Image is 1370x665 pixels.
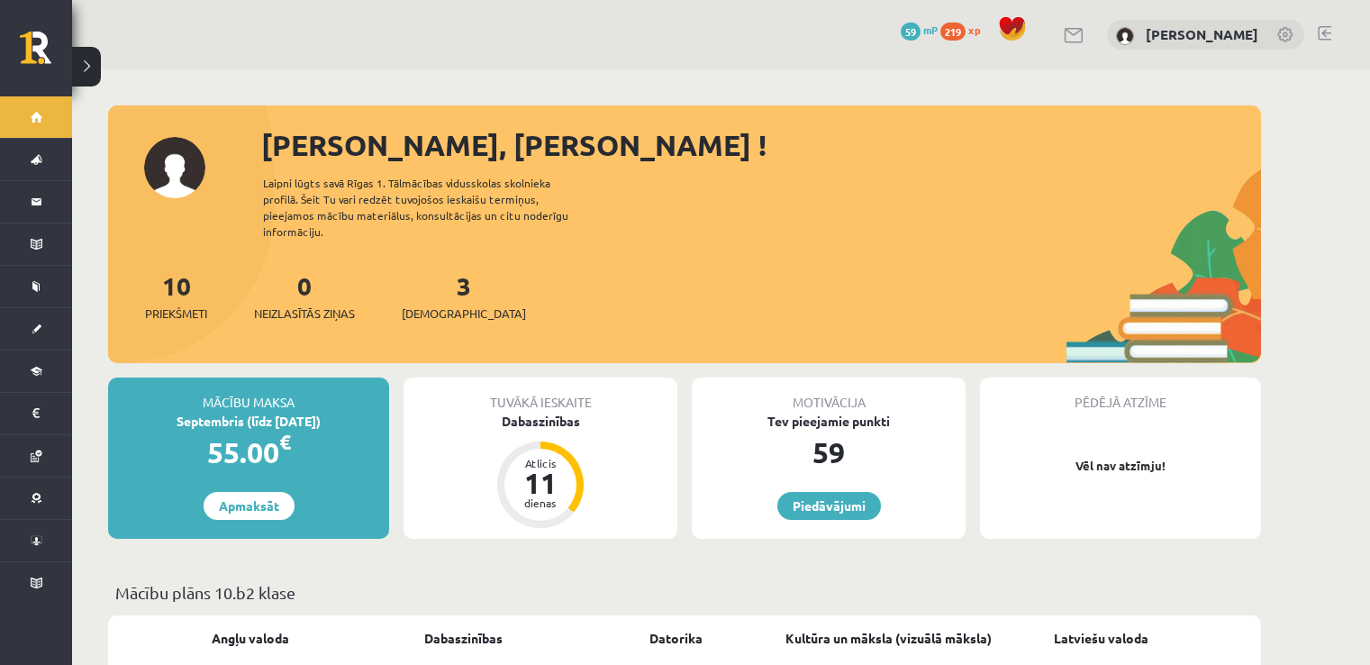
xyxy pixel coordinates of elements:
[212,629,289,648] a: Angļu valoda
[404,378,677,412] div: Tuvākā ieskaite
[261,123,1261,167] div: [PERSON_NAME], [PERSON_NAME] !
[940,23,966,41] span: 219
[513,458,567,469] div: Atlicis
[424,629,503,648] a: Dabaszinības
[404,412,677,431] div: Dabaszinības
[1116,27,1134,45] img: Artūrs Reinis Valters
[649,629,703,648] a: Datorika
[923,23,938,37] span: mP
[692,412,966,431] div: Tev pieejamie punkti
[108,378,389,412] div: Mācību maksa
[968,23,980,37] span: xp
[263,175,600,240] div: Laipni lūgts savā Rīgas 1. Tālmācības vidusskolas skolnieka profilā. Šeit Tu vari redzēt tuvojošo...
[692,431,966,474] div: 59
[145,305,207,323] span: Priekšmeti
[404,412,677,531] a: Dabaszinības Atlicis 11 dienas
[980,378,1261,412] div: Pēdējā atzīme
[279,429,291,455] span: €
[989,457,1252,475] p: Vēl nav atzīmju!
[145,269,207,323] a: 10Priekšmeti
[901,23,921,41] span: 59
[1146,25,1258,43] a: [PERSON_NAME]
[785,629,992,648] a: Kultūra un māksla (vizuālā māksla)
[513,469,567,497] div: 11
[108,431,389,474] div: 55.00
[692,378,966,412] div: Motivācija
[777,492,881,520] a: Piedāvājumi
[108,412,389,431] div: Septembris (līdz [DATE])
[115,580,1254,605] p: Mācību plāns 10.b2 klase
[513,497,567,508] div: dienas
[901,23,938,37] a: 59 mP
[1054,629,1148,648] a: Latviešu valoda
[402,269,526,323] a: 3[DEMOGRAPHIC_DATA]
[204,492,295,520] a: Apmaksāt
[254,269,355,323] a: 0Neizlasītās ziņas
[402,305,526,323] span: [DEMOGRAPHIC_DATA]
[254,305,355,323] span: Neizlasītās ziņas
[940,23,989,37] a: 219 xp
[20,32,72,77] a: Rīgas 1. Tālmācības vidusskola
